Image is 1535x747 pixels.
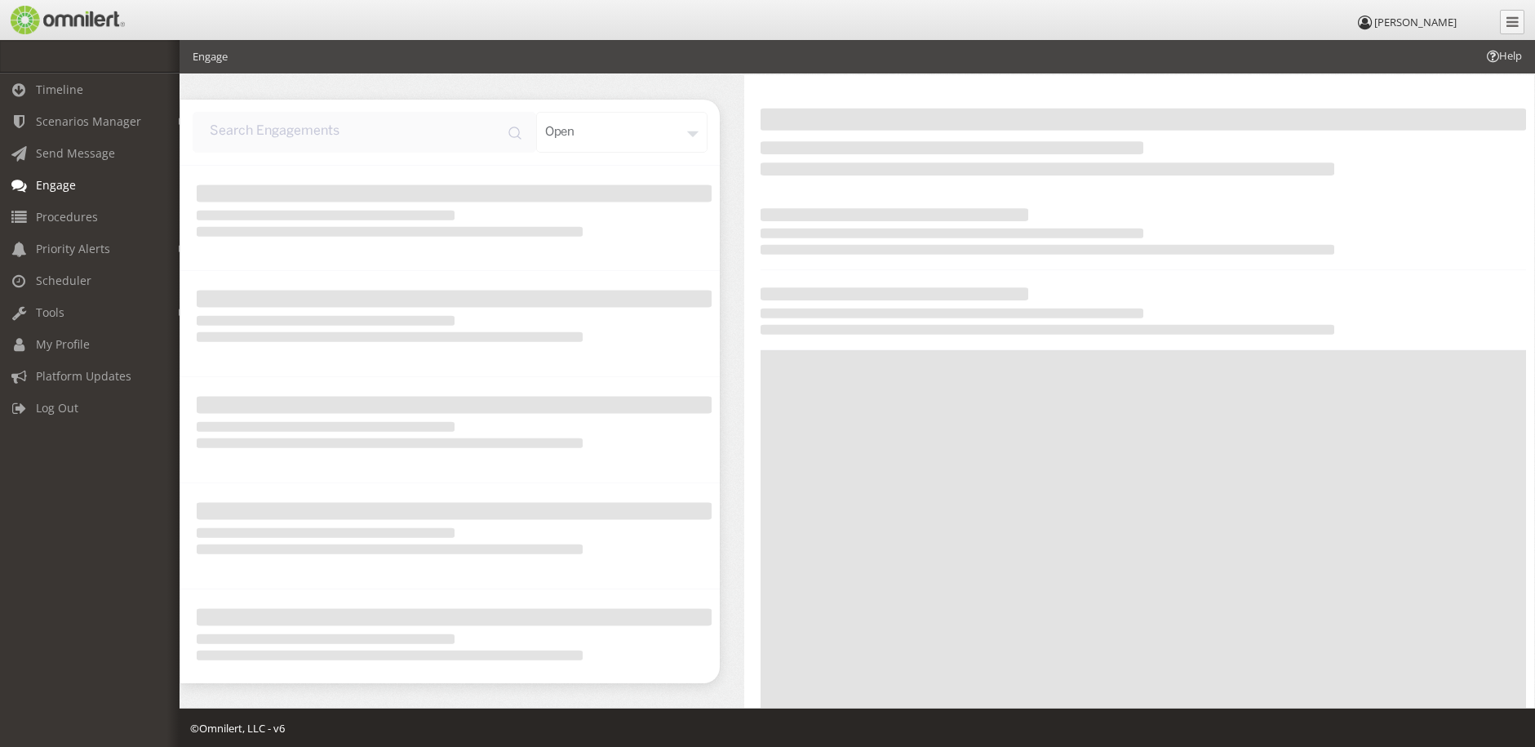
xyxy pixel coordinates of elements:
a: Collapse Menu [1500,10,1524,34]
input: input [193,112,536,153]
span: Send Message [36,145,115,161]
span: Procedures [36,209,98,225]
span: Platform Updates [36,368,131,384]
div: open [536,112,708,153]
span: Priority Alerts [36,241,110,256]
span: Scheduler [36,273,91,288]
span: Engage [36,177,76,193]
span: Help [1484,48,1522,64]
span: Timeline [36,82,83,97]
img: Omnilert [8,6,125,34]
a: Omnilert Website [8,6,151,34]
span: Scenarios Manager [36,113,141,129]
span: Log Out [36,400,78,416]
span: My Profile [36,336,90,352]
span: © , LLC - v6 [190,721,285,736]
span: [PERSON_NAME] [1374,15,1457,29]
li: Engage [193,49,228,64]
a: Omnilert Website [199,721,242,736]
span: Tools [36,305,64,320]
